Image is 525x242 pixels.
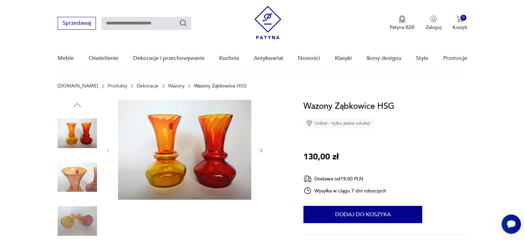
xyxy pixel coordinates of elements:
div: Unikat - tylko jedna sztuka! [303,118,373,128]
button: Patyna B2B [390,15,415,31]
a: Kuchnia [219,45,239,72]
a: Sprzedawaj [58,21,96,26]
a: Oświetlenie [89,45,118,72]
img: Patyna - sklep z meblami i dekoracjami vintage [254,6,281,39]
a: Ikony designu [366,45,401,72]
img: Ikona dostawy [303,175,312,183]
a: Ikona medaluPatyna B2B [390,15,415,31]
p: Zaloguj [426,24,441,31]
button: Dodaj do koszyka [303,206,422,223]
a: Wazony [168,83,185,89]
a: Promocje [443,45,467,72]
img: Ikonka użytkownika [430,15,437,22]
button: Zaloguj [426,15,441,31]
img: Zdjęcie produktu Wazony Ząbkowice HSG [58,201,97,241]
a: [DOMAIN_NAME] [58,83,98,89]
img: Zdjęcie produktu Wazony Ząbkowice HSG [58,114,97,153]
a: Dekoracje [137,83,158,89]
a: Klasyki [335,45,352,72]
a: Nowości [298,45,320,72]
p: 130,00 zł [303,150,339,164]
p: Koszyk [453,24,467,31]
a: Dekoracje i przechowywanie [133,45,204,72]
div: Dostawa od 19,00 PLN [303,175,386,183]
iframe: Smartsupp widget button [502,214,521,234]
a: Produkty [108,83,127,89]
img: Ikona diamentu [306,120,312,126]
a: Antykwariat [254,45,283,72]
img: Ikona koszyka [456,15,463,22]
p: Patyna B2B [390,24,415,31]
button: 0Koszyk [453,15,467,31]
a: Meble [58,45,74,72]
div: Wysyłka w ciągu 7 dni roboczych [303,187,386,195]
p: Wazony Ząbkowice HSG [194,83,247,89]
div: 0 [460,15,466,21]
img: Zdjęcie produktu Wazony Ząbkowice HSG [118,100,251,200]
img: Zdjęcie produktu Wazony Ząbkowice HSG [58,158,97,197]
h1: Wazony Ząbkowice HSG [303,100,395,113]
button: Sprzedawaj [58,17,96,30]
a: Style [416,45,428,72]
img: Ikona medalu [399,15,406,23]
button: Szukaj [179,19,187,27]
